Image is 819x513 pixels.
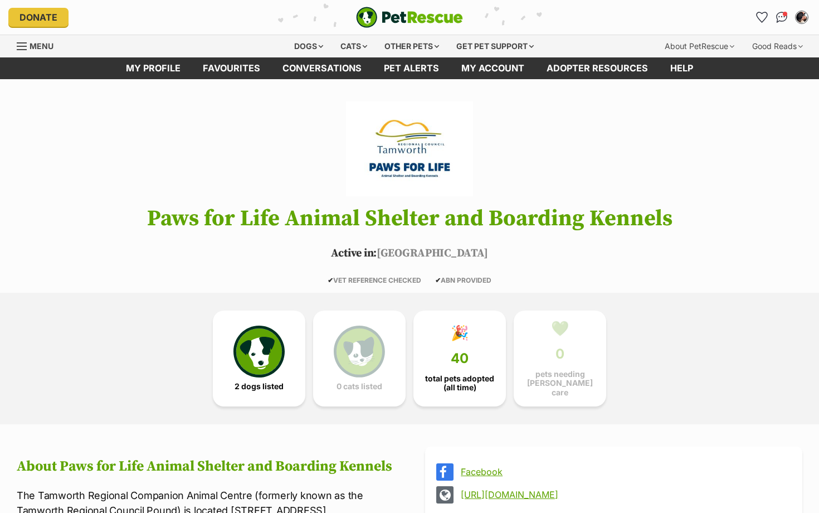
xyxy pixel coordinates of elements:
[213,311,305,406] a: 2 dogs listed
[413,311,506,406] a: 🎉 40 total pets adopted (all time)
[659,57,704,79] a: Help
[523,370,597,396] span: pets needing [PERSON_NAME] care
[461,490,787,500] a: [URL][DOMAIN_NAME]
[773,8,791,26] a: Conversations
[451,325,469,341] div: 🎉
[657,35,742,57] div: About PetRescue
[450,57,535,79] a: My account
[233,326,285,377] img: petrescue-icon-eee76f85a60ef55c4a1927667547b313a7c0e82042636edf73dce9c88f694885.svg
[551,320,569,337] div: 💚
[333,35,375,57] div: Cats
[753,8,771,26] a: Favourites
[331,246,377,260] span: Active in:
[356,7,463,28] a: PetRescue
[286,35,331,57] div: Dogs
[235,382,284,391] span: 2 dogs listed
[8,8,69,27] a: Donate
[337,382,382,391] span: 0 cats listed
[346,101,473,196] img: Paws for Life Animal Shelter and Boarding Kennels
[328,276,421,284] span: VET REFERENCE CHECKED
[451,351,469,366] span: 40
[115,57,192,79] a: My profile
[328,276,333,284] icon: ✔
[448,35,542,57] div: Get pet support
[356,7,463,28] img: logo-e224e6f780fb5917bec1dbf3a21bbac754714ae5b6737aabdf751b685950b380.svg
[776,12,788,23] img: chat-41dd97257d64d25036548639549fe6c8038ab92f7586957e7f3b1b290dea8141.svg
[744,35,811,57] div: Good Reads
[435,276,441,284] icon: ✔
[461,467,787,477] a: Facebook
[271,57,373,79] a: conversations
[17,458,394,475] h2: About Paws for Life Animal Shelter and Boarding Kennels
[423,374,496,392] span: total pets adopted (all time)
[377,35,447,57] div: Other pets
[373,57,450,79] a: Pet alerts
[793,8,811,26] button: My account
[796,12,807,23] img: Tamaya Richards profile pic
[334,326,385,377] img: cat-icon-068c71abf8fe30c970a85cd354bc8e23425d12f6e8612795f06af48be43a487a.svg
[514,311,606,406] a: 💚 0 pets needing [PERSON_NAME] care
[555,346,564,362] span: 0
[313,311,406,406] a: 0 cats listed
[17,35,61,55] a: Menu
[753,8,811,26] ul: Account quick links
[192,57,271,79] a: Favourites
[435,276,491,284] span: ABN PROVIDED
[30,41,53,51] span: Menu
[535,57,659,79] a: Adopter resources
